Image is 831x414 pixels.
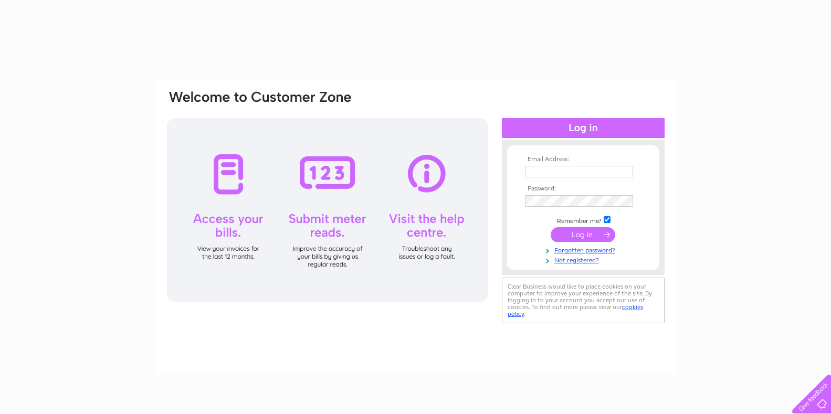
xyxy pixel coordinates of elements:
a: cookies policy [508,303,643,317]
div: Clear Business would like to place cookies on your computer to improve your experience of the sit... [502,278,665,323]
th: Email Address: [522,156,644,163]
a: Not registered? [525,254,644,264]
th: Password: [522,185,644,193]
td: Remember me? [522,215,644,225]
a: Forgotten password? [525,245,644,254]
input: Submit [551,227,615,242]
